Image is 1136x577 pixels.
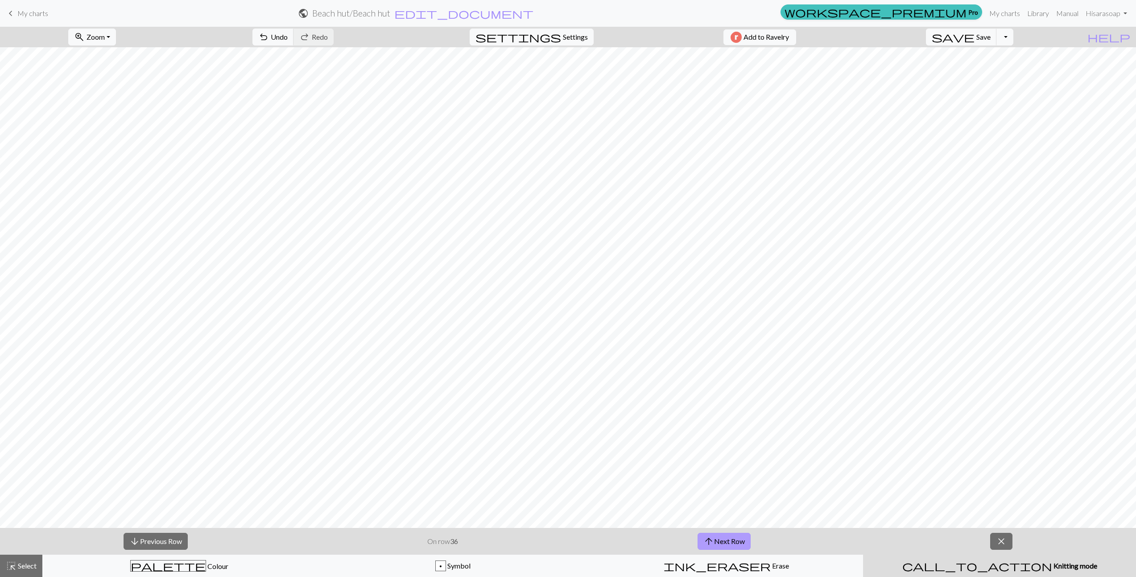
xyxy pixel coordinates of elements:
[298,7,309,20] span: public
[6,560,17,572] span: highlight_alt
[206,562,228,570] span: Colour
[976,33,991,41] span: Save
[129,535,140,548] span: arrow_downward
[5,7,16,20] span: keyboard_arrow_left
[252,29,294,45] button: Undo
[68,29,116,45] button: Zoom
[723,29,796,45] button: Add to Ravelry
[703,535,714,548] span: arrow_upward
[785,6,967,18] span: workspace_premium
[744,32,789,43] span: Add to Ravelry
[446,561,471,570] span: Symbol
[475,32,561,42] i: Settings
[1053,4,1082,22] a: Manual
[1087,31,1130,43] span: help
[394,7,533,20] span: edit_document
[258,31,269,43] span: undo
[470,29,594,45] button: SettingsSettings
[664,560,771,572] span: ink_eraser
[1024,4,1053,22] a: Library
[427,536,458,547] p: On row
[771,561,789,570] span: Erase
[74,31,85,43] span: zoom_in
[926,29,997,45] button: Save
[312,8,390,18] h2: Beach hut / Beach hut
[863,555,1136,577] button: Knitting mode
[475,31,561,43] span: settings
[17,9,48,17] span: My charts
[563,32,588,42] span: Settings
[590,555,863,577] button: Erase
[450,537,458,545] strong: 36
[17,561,37,570] span: Select
[316,555,589,577] button: p Symbol
[731,32,742,43] img: Ravelry
[996,535,1007,548] span: close
[698,533,751,550] button: Next Row
[781,4,982,20] a: Pro
[124,533,188,550] button: Previous Row
[1052,561,1097,570] span: Knitting mode
[932,31,975,43] span: save
[436,561,446,572] div: p
[5,6,48,21] a: My charts
[42,555,316,577] button: Colour
[131,560,206,572] span: palette
[986,4,1024,22] a: My charts
[902,560,1052,572] span: call_to_action
[87,33,105,41] span: Zoom
[1082,4,1131,22] a: Hisarasoap
[271,33,288,41] span: Undo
